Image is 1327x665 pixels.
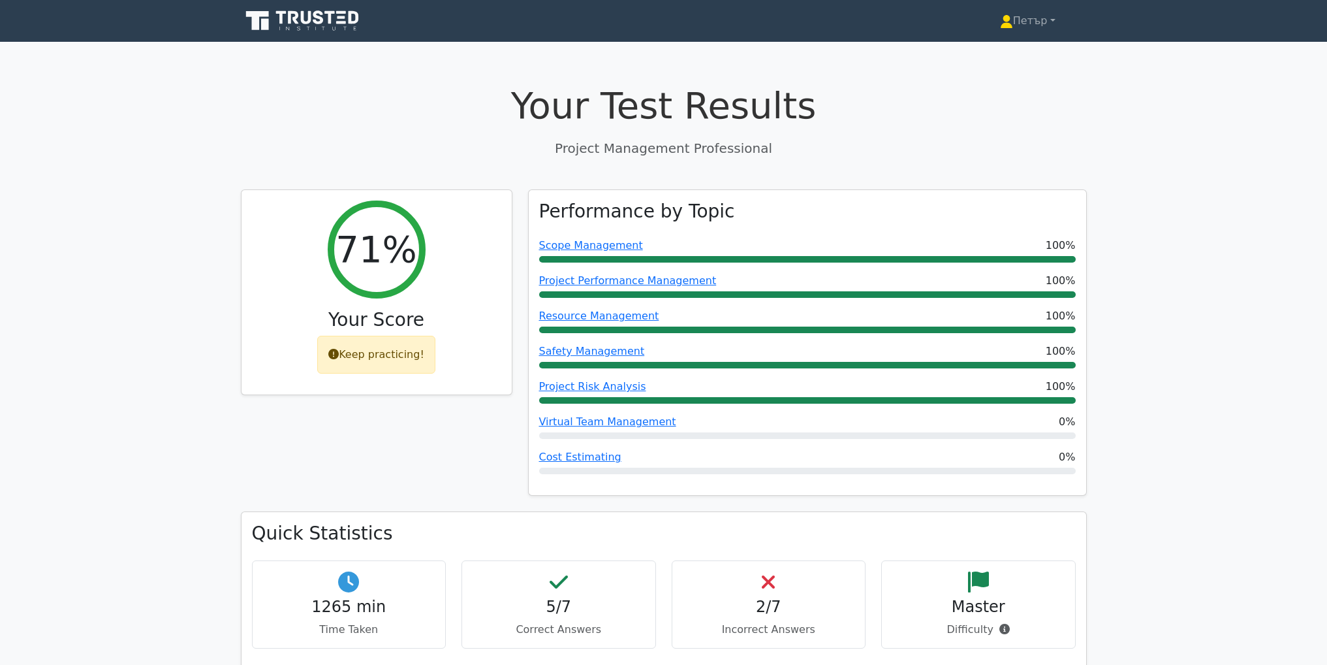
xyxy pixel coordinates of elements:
a: Virtual Team Management [539,415,676,428]
a: Scope Management [539,239,643,251]
h1: Your Test Results [241,84,1087,127]
a: Project Risk Analysis [539,380,646,393]
h4: Master [892,598,1065,617]
h4: 2/7 [683,598,855,617]
span: 100% [1046,238,1076,253]
span: 100% [1046,273,1076,289]
h4: 1265 min [263,598,435,617]
a: Петър [969,8,1087,34]
div: Keep practicing! [317,336,435,374]
a: Safety Management [539,345,645,357]
p: Time Taken [263,622,435,638]
span: 0% [1059,414,1075,430]
h4: 5/7 [473,598,645,617]
a: Resource Management [539,310,659,322]
span: 100% [1046,308,1076,324]
p: Project Management Professional [241,138,1087,158]
span: 0% [1059,449,1075,465]
a: Cost Estimating [539,451,621,463]
h2: 71% [336,227,416,271]
span: 100% [1046,379,1076,395]
a: Project Performance Management [539,274,717,287]
span: 100% [1046,344,1076,359]
h3: Your Score [252,309,501,331]
p: Difficulty [892,622,1065,638]
h3: Performance by Topic [539,201,735,223]
h3: Quick Statistics [252,523,1076,545]
p: Incorrect Answers [683,622,855,638]
p: Correct Answers [473,622,645,638]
